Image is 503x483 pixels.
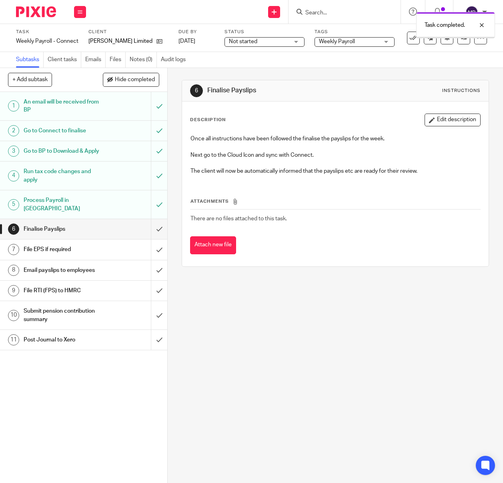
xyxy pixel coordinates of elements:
[88,37,152,45] p: [PERSON_NAME] Limited
[8,265,19,276] div: 8
[190,117,226,123] p: Description
[425,114,481,126] button: Edit description
[207,86,353,95] h1: Finalise Payslips
[190,84,203,97] div: 6
[48,52,81,68] a: Client tasks
[24,96,103,116] h1: An email will be received from BP
[24,285,103,297] h1: File RTI (FPS) to HMRC
[190,236,236,254] button: Attach new file
[24,334,103,346] h1: Post Journal to Xero
[425,21,465,29] p: Task completed.
[16,6,56,17] img: Pixie
[8,146,19,157] div: 3
[24,305,103,325] h1: Submit pension contribution summary
[8,100,19,112] div: 1
[115,77,155,83] span: Hide completed
[8,310,19,321] div: 10
[8,199,19,210] div: 5
[190,167,480,175] p: The client will now be automatically informed that the payslips etc are ready for their review.
[224,29,305,35] label: Status
[442,88,481,94] div: Instructions
[161,52,190,68] a: Audit logs
[24,194,103,215] h1: Process Payroll in [GEOGRAPHIC_DATA]
[190,216,287,222] span: There are no files attached to this task.
[110,52,126,68] a: Files
[16,37,78,45] div: Weekly Payroll - Connect
[16,29,78,35] label: Task
[8,285,19,296] div: 9
[190,199,229,204] span: Attachments
[130,52,157,68] a: Notes (0)
[24,243,103,255] h1: File EPS if required
[24,264,103,276] h1: Email payslips to employees
[8,73,52,86] button: + Add subtask
[190,151,480,159] p: Next go to the Cloud Icon and sync with Connect.
[16,52,44,68] a: Subtasks
[103,73,159,86] button: Hide completed
[190,135,480,143] p: Once all instructions have been followed the finalise the payslips for the week.
[8,244,19,255] div: 7
[8,125,19,136] div: 2
[85,52,106,68] a: Emails
[8,170,19,182] div: 4
[24,145,103,157] h1: Go to BP to Download & Apply
[178,29,214,35] label: Due by
[8,224,19,235] div: 6
[88,29,168,35] label: Client
[24,223,103,235] h1: Finalise Payslips
[319,39,355,44] span: Weekly Payroll
[229,39,257,44] span: Not started
[24,125,103,137] h1: Go to Connect to finalise
[465,6,478,18] img: svg%3E
[178,38,195,44] span: [DATE]
[8,334,19,345] div: 11
[24,166,103,186] h1: Run tax code changes and apply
